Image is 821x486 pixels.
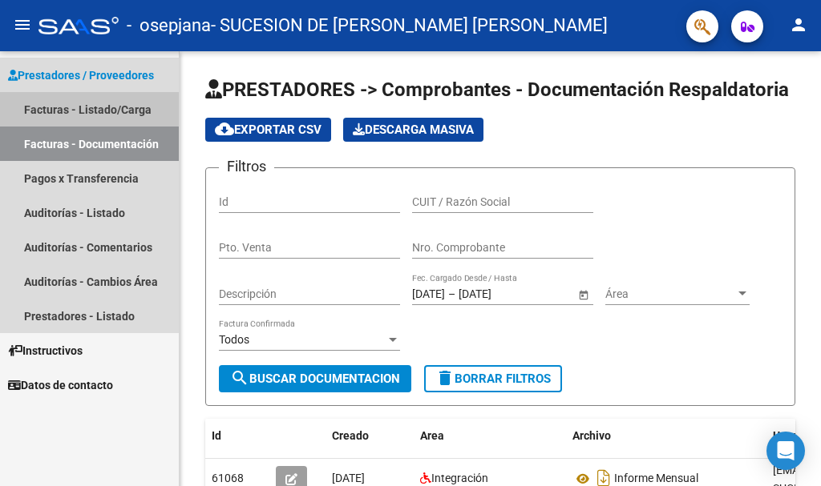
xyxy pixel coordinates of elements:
span: Informe Mensual [614,472,698,485]
span: [DATE] [332,472,365,484]
input: Start date [412,287,445,301]
h3: Filtros [219,155,274,178]
datatable-header-cell: Archivo [566,419,766,453]
span: Datos de contacto [8,376,113,394]
input: End date [459,287,537,301]
span: Creado [332,429,369,442]
span: Integración [431,472,488,484]
span: Id [212,429,221,442]
mat-icon: search [230,368,249,388]
span: Buscar Documentacion [230,372,400,386]
span: Borrar Filtros [435,372,551,386]
span: - SUCESION DE [PERSON_NAME] [PERSON_NAME] [211,8,608,43]
datatable-header-cell: Creado [326,419,414,453]
button: Borrar Filtros [424,365,562,392]
button: Exportar CSV [205,118,331,142]
span: - osepjana [127,8,211,43]
app-download-masive: Descarga masiva de comprobantes (adjuntos) [343,118,483,142]
mat-icon: cloud_download [215,119,234,139]
span: Todos [219,333,249,346]
button: Buscar Documentacion [219,365,411,392]
button: Open calendar [575,286,592,303]
mat-icon: menu [13,15,32,34]
span: Exportar CSV [215,123,322,137]
span: Archivo [572,429,611,442]
div: Open Intercom Messenger [766,432,805,470]
button: Descarga Masiva [343,118,483,142]
span: – [448,287,455,301]
span: PRESTADORES -> Comprobantes - Documentación Respaldatoria [205,78,789,101]
mat-icon: person [789,15,808,34]
span: 61068 [212,472,244,484]
span: Instructivos [8,342,83,359]
span: Usuario [773,429,812,442]
span: Prestadores / Proveedores [8,66,154,84]
span: Descarga Masiva [353,123,474,137]
span: Área [605,287,735,301]
mat-icon: delete [435,368,455,388]
datatable-header-cell: Area [414,419,566,453]
span: Area [420,429,444,442]
datatable-header-cell: Id [205,419,269,453]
